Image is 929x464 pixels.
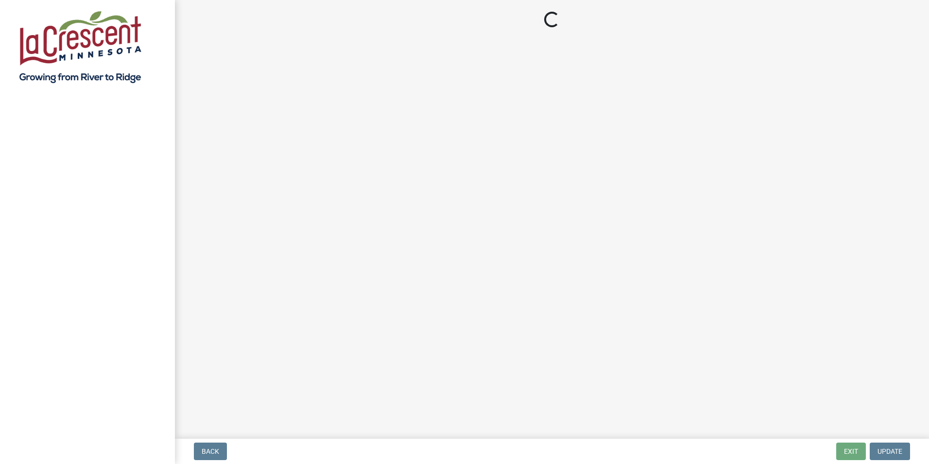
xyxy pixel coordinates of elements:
[836,443,866,460] button: Exit
[877,447,902,455] span: Update
[19,10,141,83] img: City of La Crescent, Minnesota
[870,443,910,460] button: Update
[194,443,227,460] button: Back
[202,447,219,455] span: Back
